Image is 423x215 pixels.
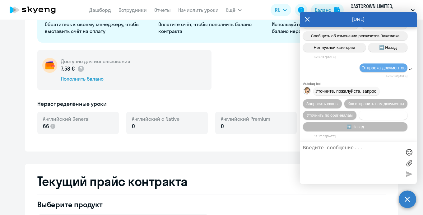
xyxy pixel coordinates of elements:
img: bot avatar [303,87,311,96]
span: Сообщить об изменении реквизитов Заказчика [311,34,400,38]
img: balance [334,7,340,13]
button: Нет нужной категории [303,43,366,52]
span: Английский с Native [132,115,179,122]
button: Сообщить об изменении реквизитов Заказчика [303,31,407,40]
h5: Нераспределённые уроки [37,100,107,108]
button: Ещё [226,4,242,16]
button: ➡️ Назад [303,122,407,131]
span: Ещё [226,6,235,14]
a: Начислить уроки [178,7,219,13]
button: Балансbalance [311,4,344,16]
span: Нет нужной категории [314,45,355,50]
label: Лимит 10 файлов [404,158,414,168]
span: Запросить сканы [306,101,338,106]
time: 12:17:52[DATE] [386,74,407,77]
span: Английский General [43,115,90,122]
p: Оплатите счёт, чтобы пополнить баланс контракта [158,21,264,35]
p: CASTCROWN LIMITED, CASTCROWN LIMITED [351,2,408,17]
p: Обратитесь к своему менеджеру, чтобы выставить счёт на оплату [45,21,151,35]
button: ➡️ Назад [368,43,407,52]
div: Autofaq bot [303,82,417,86]
button: RU [271,4,291,16]
span: 0 [221,122,224,130]
span: ➡️ Назад [346,124,364,129]
span: Нет нужной категории [362,113,404,118]
span: Уточните, пожалуйста, запрос: [315,89,378,94]
span: Уточнить по оригиналам [307,113,353,118]
span: ➡️ Назад [379,45,397,50]
time: 12:17:52[DATE] [314,134,336,138]
span: 66 [43,122,49,130]
time: 12:17:47[DATE] [314,55,336,58]
a: Отчеты [154,7,171,13]
button: CASTCROWN LIMITED, CASTCROWN LIMITED [347,2,418,17]
button: Уточнить по оригиналам [303,111,356,120]
p: 7,58 € [61,65,85,73]
h5: Доступно для использования [61,58,130,65]
img: wallet-circle.png [42,58,57,73]
div: Пополнить баланс [61,75,130,82]
span: RU [275,6,281,14]
h2: Текущий прайс контракта [37,174,386,189]
button: Запросить сканы [303,99,342,108]
span: Как отправить нам документы [348,101,404,106]
a: Дашборд [89,7,111,13]
p: Используйте деньги, чтобы начислять на баланс нераспределённые уроки [272,21,378,35]
button: Нет нужной категории [359,111,407,120]
span: Английский Premium [221,115,270,122]
button: Как отправить нам документы [344,99,407,108]
span: Отправка документов [361,65,406,70]
h4: Выберите продукт [37,199,209,209]
a: Сотрудники [119,7,147,13]
span: 0 [132,122,135,130]
div: Баланс [315,6,331,14]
